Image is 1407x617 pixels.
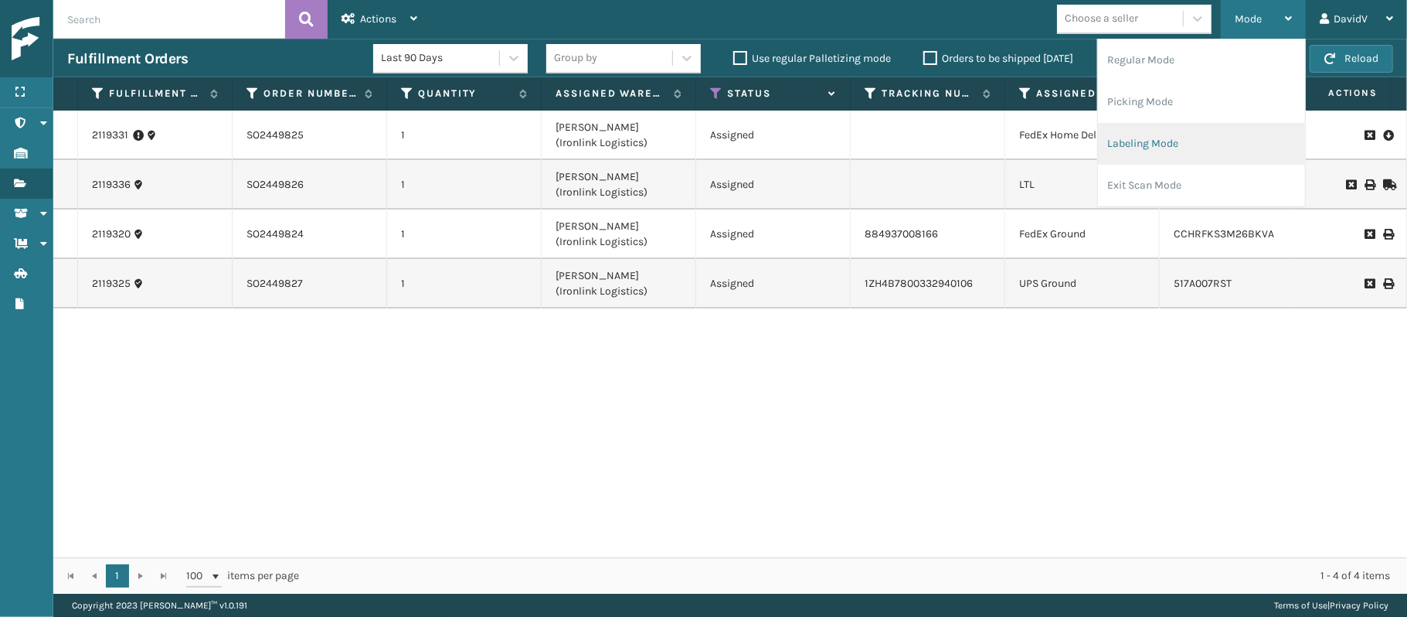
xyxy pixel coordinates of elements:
i: Request to Be Cancelled [1365,130,1374,141]
div: Choose a seller [1065,11,1138,27]
li: Exit Scan Mode [1098,165,1305,206]
div: | [1274,594,1388,617]
li: Picking Mode [1098,81,1305,123]
td: LTL [1005,160,1160,210]
i: Mark as Shipped [1383,179,1392,190]
td: Assigned [696,111,851,160]
td: Assigned [696,259,851,308]
td: Assigned [696,160,851,210]
a: 1 [106,564,129,588]
h3: Fulfillment Orders [67,49,188,68]
i: Request to Be Cancelled [1365,229,1374,240]
img: logo [12,17,151,61]
a: 2119325 [92,276,131,291]
a: 884937008166 [865,227,938,240]
label: Status [727,87,821,101]
a: Terms of Use [1274,600,1327,611]
label: Assigned Warehouse [556,87,666,101]
td: [PERSON_NAME] (Ironlink Logistics) [542,160,696,210]
td: [PERSON_NAME] (Ironlink Logistics) [542,259,696,308]
i: Request to Be Cancelled [1346,179,1355,190]
i: Pull Label [1383,128,1392,143]
li: Regular Mode [1098,39,1305,81]
td: UPS Ground [1005,259,1160,308]
td: 1 [387,160,542,210]
label: Quantity [418,87,511,101]
span: Mode [1235,12,1262,26]
span: Actions [360,12,396,26]
i: Print BOL [1365,179,1374,190]
label: Use regular Palletizing mode [733,52,891,65]
label: Fulfillment Order Id [109,87,202,101]
a: 2119336 [92,177,131,193]
li: Labeling Mode [1098,123,1305,165]
label: Order Number [263,87,357,101]
button: Reload [1310,45,1393,73]
label: Tracking Number [882,87,975,101]
label: Orders to be shipped [DATE] [923,52,1073,65]
a: 1ZH4B7800332940106 [865,277,973,290]
td: FedEx Ground [1005,210,1160,259]
a: CCHRFKS3M26BKVA [1174,227,1274,240]
td: Assigned [696,210,851,259]
a: 517A007RST [1174,277,1232,290]
div: 1 - 4 of 4 items [321,568,1390,584]
i: Print Label [1383,229,1392,240]
p: Copyright 2023 [PERSON_NAME]™ v 1.0.191 [72,594,247,617]
td: FedEx Home Delivery [1005,111,1160,160]
i: Print Label [1383,278,1392,289]
i: Request to Be Cancelled [1365,278,1374,289]
td: SO2449826 [233,160,387,210]
td: SO2449825 [233,111,387,160]
label: Assigned Carrier Service [1036,87,1130,101]
td: [PERSON_NAME] (Ironlink Logistics) [542,210,696,259]
td: [PERSON_NAME] (Ironlink Logistics) [542,111,696,160]
td: 1 [387,210,542,259]
span: 100 [186,568,209,584]
span: items per page [186,564,299,588]
td: 1 [387,259,542,308]
td: SO2449827 [233,259,387,308]
div: Group by [554,50,597,66]
a: 2119331 [92,128,128,143]
td: SO2449824 [233,210,387,259]
a: Privacy Policy [1330,600,1388,611]
div: Last 90 Days [381,50,501,66]
span: Actions [1280,80,1387,106]
a: 2119320 [92,227,131,242]
td: 1 [387,111,542,160]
